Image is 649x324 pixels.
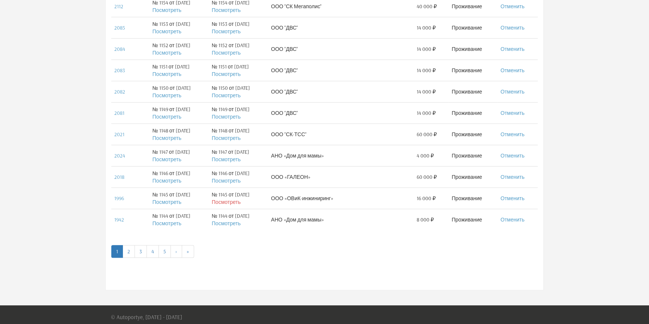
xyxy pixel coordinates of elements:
[150,102,209,123] td: № 1149 от [DATE]
[268,81,413,102] td: ООО "ДВС"
[212,49,241,56] a: Посмотреть
[449,38,497,59] td: Проживание
[449,145,497,166] td: Проживание
[209,17,268,38] td: № 1153 от [DATE]
[209,166,268,187] td: № 1146 от [DATE]
[268,209,413,230] td: АНО «Дом для мамы»
[153,49,181,56] a: Посмотреть
[209,145,268,166] td: № 1147 от [DATE]
[153,220,181,227] a: Посмотреть
[153,113,181,120] a: Посмотреть
[212,135,241,141] a: Посмотреть
[209,59,268,81] td: № 1151 от [DATE]
[209,123,268,145] td: № 1148 от [DATE]
[501,174,525,180] a: Отменить
[153,92,181,99] a: Посмотреть
[449,81,497,102] td: Проживание
[416,195,435,202] span: 16 000 ₽
[449,209,497,230] td: Проживание
[268,38,413,59] td: ООО "ДВС"
[114,216,124,223] a: 1942
[150,209,209,230] td: № 1144 от [DATE]
[209,187,268,209] td: № 1145 от [DATE]
[449,102,497,123] td: Проживание
[501,216,525,223] a: Отменить
[150,145,209,166] td: № 1147 от [DATE]
[416,109,435,117] span: 14 000 ₽
[501,46,525,52] a: Отменить
[449,17,497,38] td: Проживание
[501,3,525,10] a: Отменить
[416,45,435,53] span: 14 000 ₽
[212,92,241,99] a: Посмотреть
[501,88,525,95] a: Отменить
[150,81,209,102] td: № 1150 от [DATE]
[449,59,497,81] td: Проживание
[123,245,135,258] a: 2
[111,245,123,258] a: 1
[114,88,125,95] a: 2082
[449,187,497,209] td: Проживание
[268,166,413,187] td: ООО «ГАЛЕОН»
[150,17,209,38] td: № 1153 от [DATE]
[153,156,181,163] a: Посмотреть
[212,7,241,13] a: Посмотреть
[150,123,209,145] td: № 1148 от [DATE]
[159,245,171,258] a: 5
[153,28,181,35] a: Посмотреть
[170,245,182,258] a: ›
[135,245,147,258] a: 3
[150,38,209,59] td: № 1152 от [DATE]
[209,102,268,123] td: № 1149 от [DATE]
[150,166,209,187] td: № 1146 от [DATE]
[449,123,497,145] td: Проживание
[501,24,525,31] a: Отменить
[114,46,125,52] a: 2084
[268,187,413,209] td: ООО «ОВиК-инжиниринг»
[416,173,437,181] span: 60 000 ₽
[268,123,413,145] td: ООО "СК-ТСС"
[212,28,241,35] a: Посмотреть
[153,177,181,184] a: Посмотреть
[182,245,194,258] a: »
[114,195,124,202] a: 1996
[147,245,159,258] a: 4
[416,3,437,10] span: 40 000 ₽
[416,216,434,223] span: 8 000 ₽
[416,67,435,74] span: 14 000 ₽
[501,110,525,116] a: Отменить
[114,110,124,116] a: 2081
[449,166,497,187] td: Проживание
[150,187,209,209] td: № 1145 от [DATE]
[153,7,181,13] a: Посмотреть
[268,17,413,38] td: ООО "ДВС"
[268,145,413,166] td: АНО «Дом для мамы»
[416,88,435,95] span: 14 000 ₽
[209,38,268,59] td: № 1152 от [DATE]
[153,135,181,141] a: Посмотреть
[209,209,268,230] td: № 1144 от [DATE]
[416,131,437,138] span: 60 000 ₽
[268,59,413,81] td: ООО "ДВС"
[501,195,525,202] a: Отменить
[268,102,413,123] td: ООО "ДВС"
[501,131,525,138] a: Отменить
[114,152,125,159] a: 2024
[153,199,181,205] a: Посмотреть
[212,177,241,184] a: Посмотреть
[150,59,209,81] td: № 1151 от [DATE]
[416,152,434,159] span: 4 000 ₽
[212,220,241,227] a: Посмотреть
[114,131,124,138] a: 2021
[416,24,435,31] span: 14 000 ₽
[212,71,241,77] a: Посмотреть
[209,81,268,102] td: № 1150 от [DATE]
[114,67,125,74] a: 2083
[212,156,241,163] a: Посмотреть
[212,113,241,120] a: Посмотреть
[501,67,525,74] a: Отменить
[501,152,525,159] a: Отменить
[114,24,125,31] a: 2085
[153,71,181,77] a: Посмотреть
[212,199,241,205] a: Посмотреть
